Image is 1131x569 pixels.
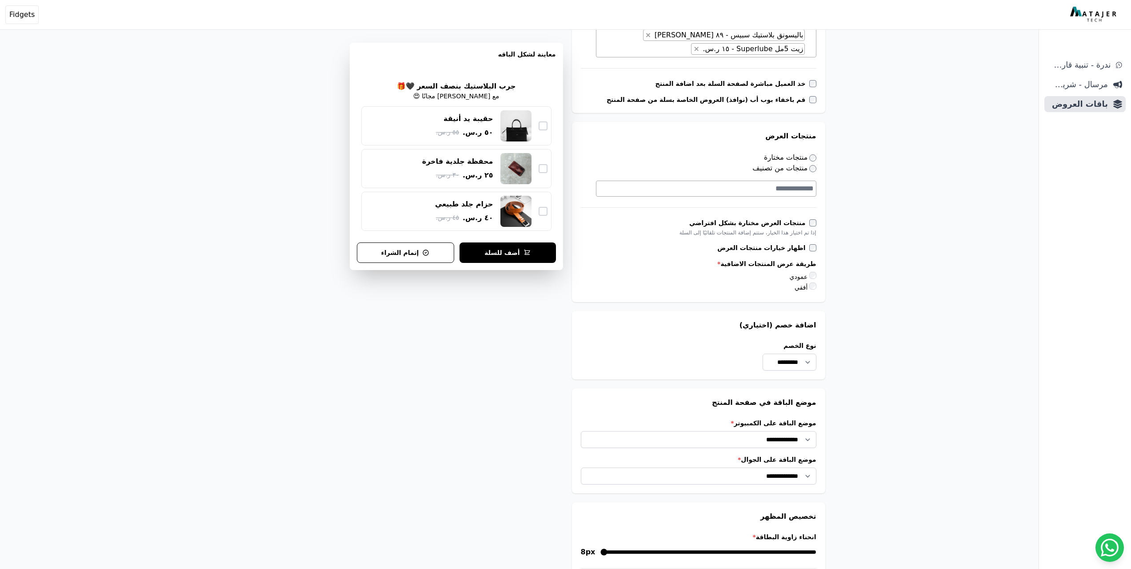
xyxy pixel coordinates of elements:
p: مع [PERSON_NAME] مجانًا 😍 [413,92,499,101]
button: أضف للسلة [460,242,556,263]
span: 8px [581,547,595,557]
label: موضع الباقة على الكمبيوتر [581,419,816,428]
textarea: Search [596,183,814,194]
label: منتجات العرض مختارة بشكل افتراضي [689,218,809,227]
span: ٣٠ ر.س. [436,170,459,180]
label: عمودي [789,273,816,280]
label: انحناء زاوية البطاقة [581,533,816,541]
textarea: Search [683,44,689,55]
label: خذ العميل مباشرة لصفحة السلة بعد اضافة المنتج [655,79,809,88]
span: × [645,31,651,39]
input: عمودي [809,272,816,279]
h3: تخصيص المظهر [581,511,816,522]
span: باقات العروض [1048,98,1108,110]
button: Remove item [691,44,701,54]
div: إذا تم اختيار هذا الخيار، ستتم إضافة المنتجات تلقائيًا إلى السلة [581,229,816,236]
img: حزام جلد طبيعي [500,196,532,227]
h2: جرب البلاستيك بنصف السعر 🖤🎁 [397,81,516,92]
span: ٢٥ ر.س. [463,170,493,181]
div: حزام جلد طبيعي [435,199,493,209]
img: محفظة جلدية فاخرة [500,153,532,184]
label: نوع الخصم [763,341,816,350]
label: أفقي [795,284,816,291]
span: مرسال - شريط دعاية [1048,78,1108,91]
img: حقيبة يد أنيقة [500,110,532,141]
span: ندرة - تنبية قارب علي النفاذ [1048,59,1111,71]
span: Fidgets [9,9,35,20]
button: Remove item [643,30,653,40]
label: طريقة عرض المنتجات الاضافية [581,259,816,268]
label: منتجات مختارة [764,153,816,161]
label: قم باخفاء بوب أب (نوافذ) العروض الخاصة بسلة من صفحة المنتج [607,95,809,104]
img: MatajerTech Logo [1070,7,1119,23]
input: منتجات مختارة [809,154,816,161]
label: اظهار خيارات منتجات العرض [717,243,809,252]
span: زيت 5مل Superlube - ١٥ ر.س. [700,44,804,53]
span: باليسونق بلاستيك سبيس - ٨٩ [PERSON_NAME] [652,31,804,39]
input: منتجات من تصنيف [809,165,816,172]
label: منتجات من تصنيف [752,164,816,172]
div: حقيبة يد أنيقة [444,114,493,124]
input: أفقي [809,282,816,290]
h3: موضع الباقة في صفحة المنتج [581,397,816,408]
h3: منتجات العرض [581,131,816,141]
button: Fidgets [5,5,39,24]
span: ٥٠ ر.س. [463,127,493,138]
span: ٥٥ ر.س. [436,128,459,137]
li: باليسونق بلاستيك سبيس - ٨٩ ر.س. [643,29,805,41]
span: × [693,44,699,53]
span: ٤٥ ر.س. [436,213,459,222]
h3: معاينة لشكل الباقه [357,50,556,69]
button: إتمام الشراء [357,242,454,263]
h3: اضافة خصم (اختياري) [581,320,816,331]
span: ٤٠ ر.س. [463,213,493,223]
label: موضع الباقة على الجوال [581,455,816,464]
div: محفظة جلدية فاخرة [422,157,493,166]
li: زيت 5مل Superlube - ١٥ ر.س. [691,43,804,55]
